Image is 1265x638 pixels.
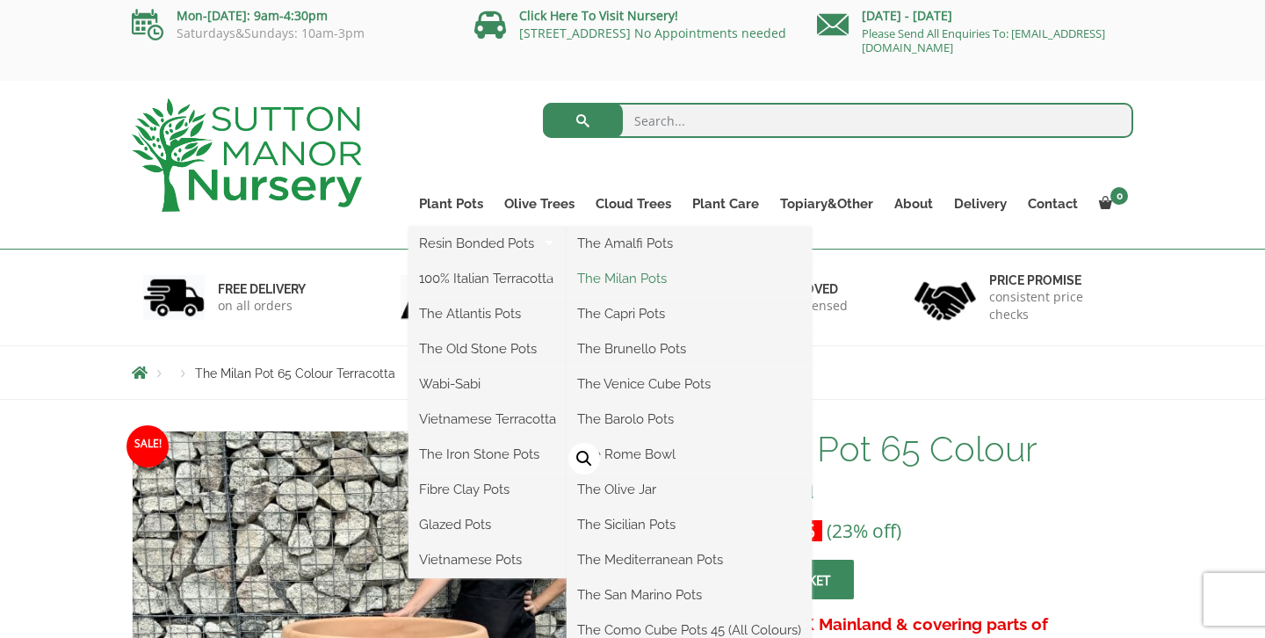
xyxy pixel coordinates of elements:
[1110,187,1128,205] span: 0
[408,192,494,216] a: Plant Pots
[884,192,943,216] a: About
[408,230,567,257] a: Resin Bonded Pots
[770,192,884,216] a: Topiary&Other
[567,230,812,257] a: The Amalfi Pots
[408,301,567,327] a: The Atlantis Pots
[567,406,812,432] a: The Barolo Pots
[567,441,812,468] a: The Rome Bowl
[132,26,448,40] p: Saturdays&Sundays: 10am-3pm
[218,281,306,297] h6: FREE DELIVERY
[653,431,1133,504] h1: The Milan Pot 65 Colour Terracotta
[682,192,770,216] a: Plant Care
[567,265,812,292] a: The Milan Pots
[132,98,362,212] img: logo
[401,275,462,320] img: 2.jpg
[408,406,567,432] a: Vietnamese Terracotta
[817,5,1133,26] p: [DATE] - [DATE]
[747,518,815,543] bdi: 148.95
[132,5,448,26] p: Mon-[DATE]: 9am-4:30pm
[567,301,812,327] a: The Capri Pots
[1088,192,1133,216] a: 0
[132,366,1133,380] nav: Breadcrumbs
[408,336,567,362] a: The Old Stone Pots
[567,476,812,503] a: The Olive Jar
[195,366,395,381] span: The Milan Pot 65 Colour Terracotta
[1017,192,1088,216] a: Contact
[519,25,786,41] a: [STREET_ADDRESS] No Appointments needed
[126,425,169,468] span: Sale!
[567,511,812,538] a: The Sicilian Pots
[408,476,567,503] a: Fibre Clay Pots
[543,103,1134,138] input: Search...
[519,7,678,24] a: Click Here To Visit Nursery!
[568,443,600,475] a: View full-screen image gallery
[408,371,567,397] a: Wabi-Sabi
[408,441,567,468] a: The Iron Stone Pots
[567,582,812,608] a: The San Marino Pots
[567,547,812,573] a: The Mediterranean Pots
[408,547,567,573] a: Vietnamese Pots
[943,192,1017,216] a: Delivery
[585,192,682,216] a: Cloud Trees
[494,192,585,216] a: Olive Trees
[989,288,1123,323] p: consistent price checks
[408,511,567,538] a: Glazed Pots
[914,271,976,324] img: 4.jpg
[408,265,567,292] a: 100% Italian Terracotta
[989,272,1123,288] h6: Price promise
[143,275,205,320] img: 1.jpg
[567,371,812,397] a: The Venice Cube Pots
[827,518,901,543] span: (23% off)
[862,25,1105,55] a: Please Send All Enquiries To: [EMAIL_ADDRESS][DOMAIN_NAME]
[218,297,306,315] p: on all orders
[567,336,812,362] a: The Brunello Pots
